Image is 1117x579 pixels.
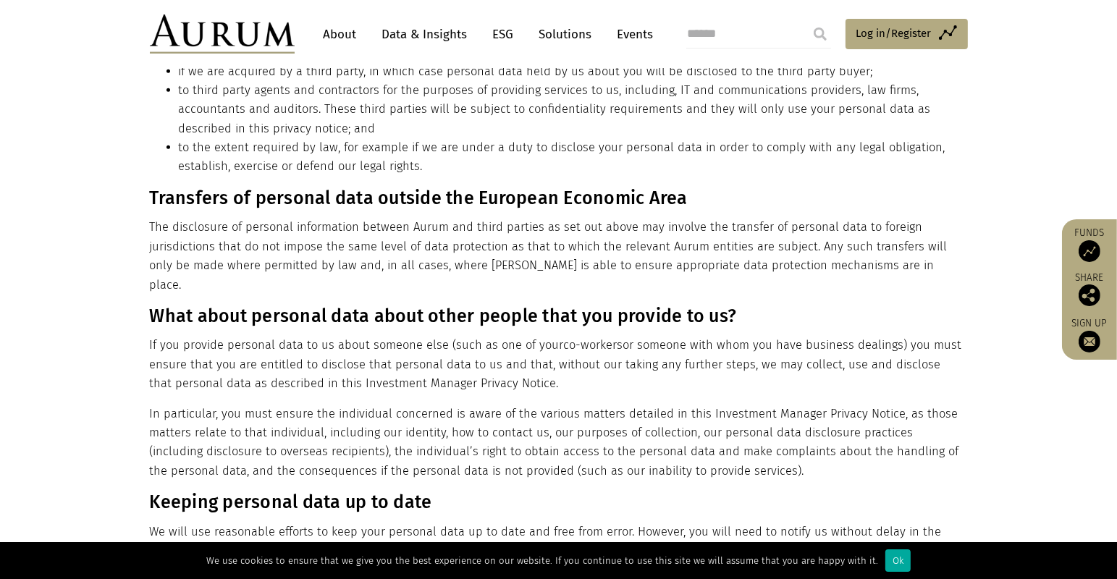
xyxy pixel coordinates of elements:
[532,21,599,48] a: Solutions
[179,138,964,177] li: to the extent required by law, for example if we are under a duty to disclose your personal data ...
[1069,227,1110,262] a: Funds
[564,338,623,352] span: co-workers
[1079,240,1100,262] img: Access Funds
[885,549,911,572] div: Ok
[150,405,964,481] p: In particular, you must ensure the individual concerned is aware of the various matters detailed ...
[1069,273,1110,306] div: Share
[150,14,295,54] img: Aurum
[150,187,964,209] h3: Transfers of personal data outside the European Economic Area
[150,523,964,561] p: We will use reasonable efforts to keep your personal data up to date and free from error. However...
[150,305,964,327] h3: What about personal data about other people that you provide to us?
[1079,331,1100,352] img: Sign up to our newsletter
[179,62,964,81] li: if we are acquired by a third party, in which case personal data held by us about you will be dis...
[150,336,964,393] p: If you provide personal data to us about someone else (such as one of your or someone with whom y...
[150,491,964,513] h3: Keeping personal data up to date
[316,21,364,48] a: About
[486,21,521,48] a: ESG
[846,19,968,49] a: Log in/Register
[179,81,964,138] li: to third party agents and contractors for the purposes of providing services to us, including, IT...
[150,218,964,295] p: The disclosure of personal information between Aurum and third parties as set out above may invol...
[1069,317,1110,352] a: Sign up
[1079,284,1100,306] img: Share this post
[375,21,475,48] a: Data & Insights
[856,25,932,42] span: Log in/Register
[610,21,654,48] a: Events
[806,20,835,48] input: Submit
